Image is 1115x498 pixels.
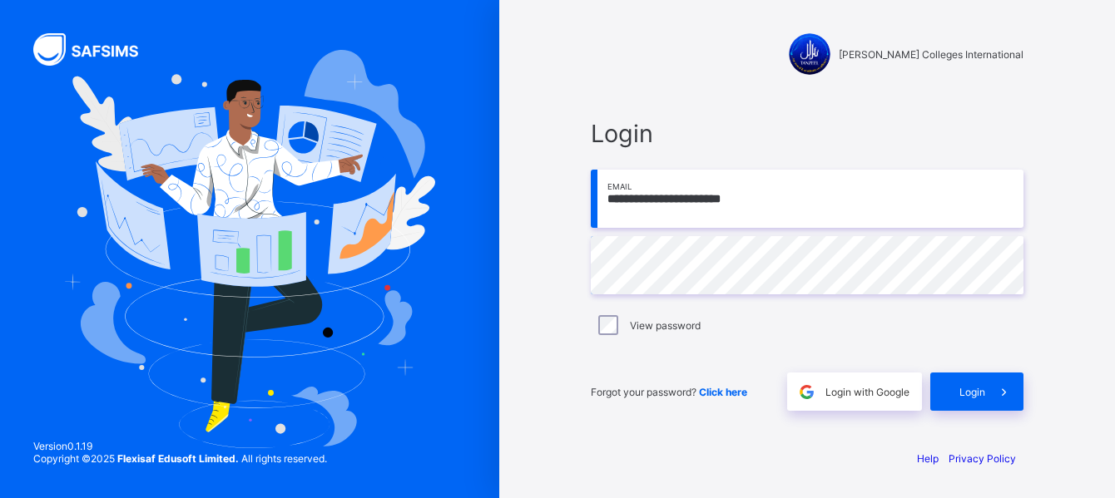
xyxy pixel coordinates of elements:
[699,386,747,398] a: Click here
[949,452,1016,465] a: Privacy Policy
[839,48,1023,61] span: [PERSON_NAME] Colleges International
[825,386,909,398] span: Login with Google
[630,319,701,332] label: View password
[33,452,327,465] span: Copyright © 2025 All rights reserved.
[797,382,816,402] img: google.396cfc9801f0270233282035f929180a.svg
[64,50,435,448] img: Hero Image
[33,440,327,452] span: Version 0.1.19
[33,33,158,66] img: SAFSIMS Logo
[591,386,747,398] span: Forgot your password?
[591,119,1023,148] span: Login
[117,452,239,465] strong: Flexisaf Edusoft Limited.
[917,452,939,465] a: Help
[959,386,985,398] span: Login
